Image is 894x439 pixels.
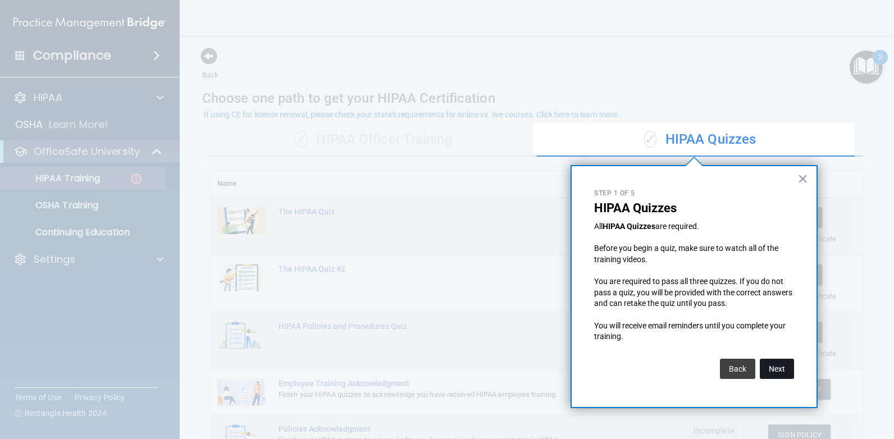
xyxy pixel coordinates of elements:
p: Step 1 of 5 [594,189,794,198]
span: All [594,222,603,231]
button: Close [797,170,808,188]
p: You are required to pass all three quizzes. If you do not pass a quiz, you will be provided with ... [594,276,794,309]
button: Next [760,359,794,379]
p: You will receive email reminders until you complete your training. [594,321,794,342]
p: Before you begin a quiz, make sure to watch all of the training videos. [594,243,794,265]
div: HIPAA Quizzes [537,123,863,157]
span: are required. [655,222,699,231]
button: Back [720,359,755,379]
strong: HIPAA Quizzes [603,222,655,231]
span: ✓ [644,131,656,148]
p: HIPAA Quizzes [594,201,794,216]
